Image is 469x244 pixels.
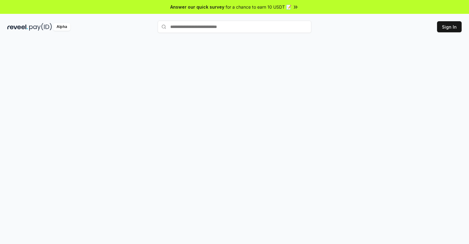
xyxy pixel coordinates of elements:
[170,4,224,10] span: Answer our quick survey
[53,23,70,31] div: Alpha
[29,23,52,31] img: pay_id
[226,4,291,10] span: for a chance to earn 10 USDT 📝
[7,23,28,31] img: reveel_dark
[437,21,462,32] button: Sign In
